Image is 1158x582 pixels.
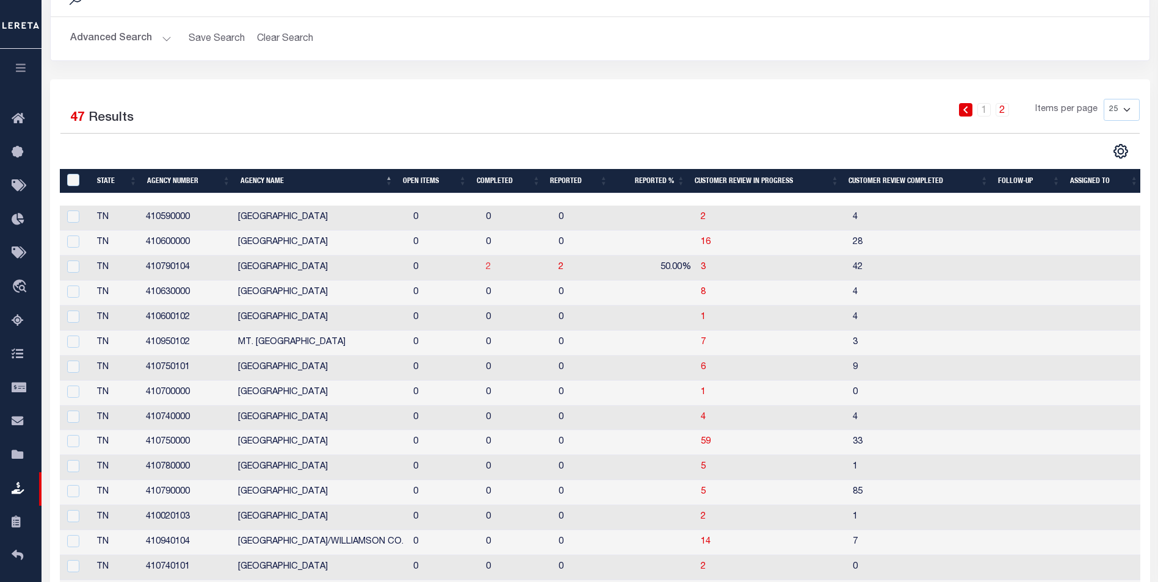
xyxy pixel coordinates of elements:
[848,480,995,505] td: 85
[848,356,995,381] td: 9
[92,306,141,331] td: TN
[554,480,620,505] td: 0
[233,555,408,580] td: [GEOGRAPHIC_DATA]
[701,288,706,296] a: 8
[486,263,491,271] span: 2
[701,263,706,271] a: 3
[554,231,620,256] td: 0
[481,206,554,231] td: 0
[181,27,252,51] button: Save Search
[481,406,554,431] td: 0
[554,555,620,580] td: 0
[701,413,706,422] a: 4
[848,306,995,331] td: 4
[142,169,236,194] th: Agency Number: activate to sort column ascending
[701,437,711,446] a: 59
[472,169,546,194] th: Completed: activate to sort column ascending
[408,555,481,580] td: 0
[252,27,319,51] button: Clear Search
[848,530,995,555] td: 7
[141,281,233,306] td: 410630000
[408,480,481,505] td: 0
[92,256,141,281] td: TN
[1035,103,1098,117] span: Items per page
[620,256,696,281] td: 50.00%
[545,169,612,194] th: Reported: activate to sort column ascending
[848,206,995,231] td: 4
[92,281,141,306] td: TN
[559,263,563,271] a: 2
[996,103,1009,117] a: 2
[701,562,706,571] a: 2
[690,169,844,194] th: Customer Review In Progress: activate to sort column ascending
[701,213,706,221] a: 2
[848,281,995,306] td: 4
[848,505,995,530] td: 1
[233,281,408,306] td: [GEOGRAPHIC_DATA]
[481,530,554,555] td: 0
[554,430,620,455] td: 0
[848,331,995,356] td: 3
[848,406,995,431] td: 4
[141,406,233,431] td: 410740000
[554,331,620,356] td: 0
[92,231,141,256] td: TN
[408,206,481,231] td: 0
[233,406,408,431] td: [GEOGRAPHIC_DATA]
[92,430,141,455] td: TN
[701,238,711,246] a: 16
[554,281,620,306] td: 0
[408,231,481,256] td: 0
[701,338,706,347] span: 7
[408,455,481,480] td: 0
[141,231,233,256] td: 410600000
[1065,169,1143,194] th: Assigned To: activate to sort column ascending
[848,430,995,455] td: 33
[233,206,408,231] td: [GEOGRAPHIC_DATA]
[701,388,706,397] a: 1
[141,381,233,406] td: 410700000
[554,530,620,555] td: 0
[613,169,690,194] th: Reported %: activate to sort column ascending
[141,256,233,281] td: 410790104
[408,256,481,281] td: 0
[408,381,481,406] td: 0
[481,356,554,381] td: 0
[92,206,141,231] td: TN
[701,537,711,546] a: 14
[92,381,141,406] td: TN
[141,331,233,356] td: 410950102
[60,169,92,194] th: MBACode
[408,406,481,431] td: 0
[701,487,706,496] span: 5
[848,455,995,480] td: 1
[554,356,620,381] td: 0
[408,430,481,455] td: 0
[233,530,408,555] td: [GEOGRAPHIC_DATA]/WILLIAMSON CO.
[554,505,620,530] td: 0
[233,256,408,281] td: [GEOGRAPHIC_DATA]
[554,406,620,431] td: 0
[701,363,706,372] a: 6
[12,279,31,295] i: travel_explore
[481,231,554,256] td: 0
[92,555,141,580] td: TN
[141,505,233,530] td: 410020103
[701,462,706,471] a: 5
[481,281,554,306] td: 0
[92,331,141,356] td: TN
[848,381,995,406] td: 0
[141,356,233,381] td: 410750101
[233,381,408,406] td: [GEOGRAPHIC_DATA]
[233,331,408,356] td: MT. [GEOGRAPHIC_DATA]
[141,455,233,480] td: 410780000
[70,27,172,51] button: Advanced Search
[554,381,620,406] td: 0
